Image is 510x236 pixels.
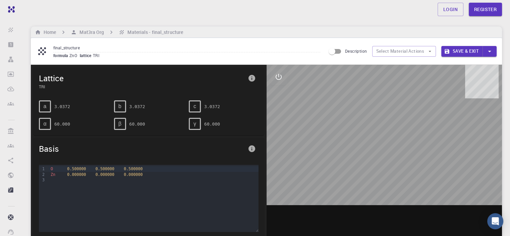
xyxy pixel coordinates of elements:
[372,46,436,57] button: Select Material Actions
[487,213,503,229] div: Open Intercom Messenger
[118,103,121,109] span: b
[43,121,46,127] span: α
[124,172,143,177] span: 0.000000
[39,166,46,172] div: 1
[124,167,143,171] span: 0.500000
[96,172,114,177] span: 0.000000
[54,118,70,130] pre: 60.000
[345,48,367,54] span: Description
[93,53,102,58] span: TRI
[125,29,183,36] h6: Materials - final_structure
[51,172,55,177] span: Zn
[245,142,259,155] button: info
[51,167,53,171] span: O
[77,29,104,36] h6: Mat3ra Org
[129,118,145,130] pre: 60.000
[67,167,86,171] span: 0.500000
[469,3,502,16] a: Register
[39,177,46,183] div: 3
[39,84,245,90] span: TRI
[193,103,196,109] span: c
[39,143,245,154] span: Basis
[438,3,463,16] a: Login
[39,172,46,177] div: 2
[204,118,220,130] pre: 60.000
[67,172,86,177] span: 0.000000
[204,101,220,112] pre: 3.0372
[96,167,114,171] span: 0.500000
[53,53,69,58] span: formula
[54,101,70,112] pre: 3.0372
[80,53,93,58] span: lattice
[245,72,259,85] button: info
[193,121,196,127] span: γ
[44,103,47,109] span: a
[34,29,184,36] nav: breadcrumb
[39,73,245,84] span: Lattice
[441,46,483,57] button: Save & Exit
[41,29,56,36] h6: Home
[5,6,15,13] img: logo
[69,53,80,58] span: ZnO
[118,121,121,127] span: β
[129,101,145,112] pre: 3.0372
